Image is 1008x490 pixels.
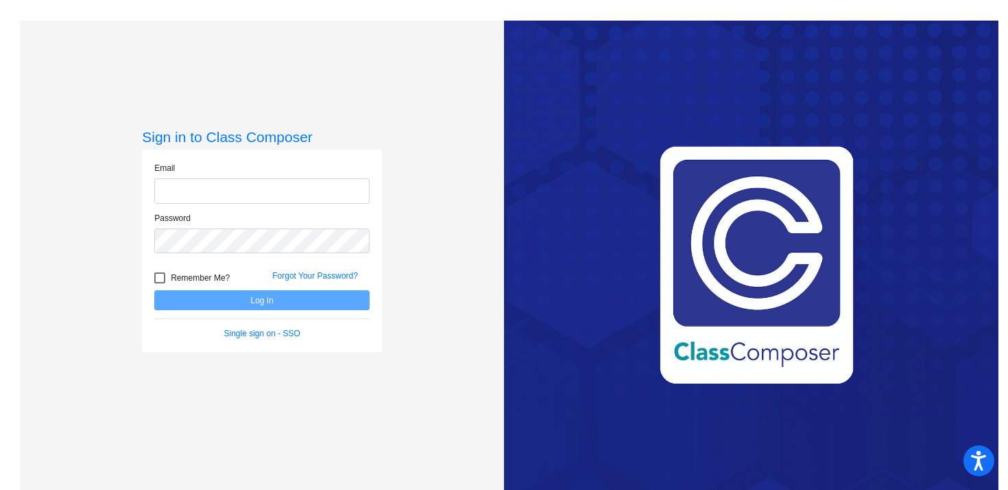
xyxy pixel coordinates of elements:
[154,162,175,174] label: Email
[154,212,191,224] label: Password
[154,290,370,310] button: Log In
[272,271,358,281] a: Forgot Your Password?
[171,270,230,286] span: Remember Me?
[142,128,382,145] h3: Sign in to Class Composer
[224,329,300,338] a: Single sign on - SSO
